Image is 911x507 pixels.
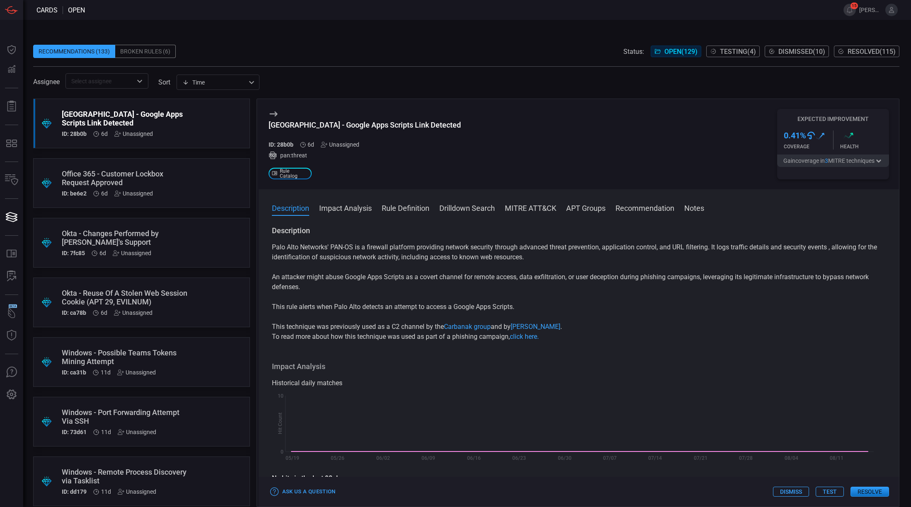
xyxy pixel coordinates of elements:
[158,78,170,86] label: sort
[269,151,461,159] div: pan:threat
[848,48,896,56] span: Resolved ( 115 )
[62,190,87,197] h5: ID: be6e2
[62,429,87,435] h5: ID: 73d61
[422,455,435,461] text: 06/09
[62,348,190,366] div: Windows - Possible Teams Tokens Mining Attempt
[816,487,844,497] button: Test
[850,2,858,9] span: 15
[101,130,108,137] span: Aug 19, 2025 8:57 AM
[319,203,372,212] button: Impact Analysis
[277,413,283,435] text: Hit Count
[773,487,809,497] button: Dismiss
[114,190,153,197] div: Unassigned
[62,408,190,425] div: Windows - Port Forwarding Attempt Via SSH
[850,487,889,497] button: Resolve
[62,488,87,495] h5: ID: dd179
[272,378,886,388] div: Historical daily matches
[62,468,190,485] div: Windows - Remote Process Discovery via Tasklist
[36,6,58,14] span: Cards
[118,488,156,495] div: Unassigned
[784,455,798,461] text: 08/04
[784,144,833,150] div: Coverage
[439,203,495,212] button: Drilldown Search
[101,309,107,316] span: Aug 19, 2025 8:57 AM
[117,369,156,376] div: Unassigned
[2,385,22,405] button: Preferences
[33,45,115,58] div: Recommendations (133)
[664,48,698,56] span: Open ( 129 )
[2,97,22,116] button: Reports
[118,429,156,435] div: Unassigned
[511,323,560,331] a: [PERSON_NAME]
[62,309,86,316] h5: ID: ca78b
[272,226,886,236] h3: Description
[99,250,106,256] span: Aug 19, 2025 8:57 AM
[840,144,889,150] div: Health
[114,130,153,137] div: Unassigned
[115,45,176,58] div: Broken Rules (6)
[182,78,246,87] div: Time
[62,169,190,187] div: Office 365 - Customer Lockbox Request Approved
[114,309,153,316] div: Unassigned
[101,369,111,376] span: Aug 14, 2025 5:08 AM
[286,455,299,461] text: 05/19
[382,203,429,212] button: Rule Definition
[510,333,539,340] a: click here.
[331,455,344,461] text: 05/26
[272,302,886,312] p: This rule alerts when Palo Alto detects an attempt to access a Google Apps Scripts.
[2,170,22,190] button: Inventory
[505,203,556,212] button: MITRE ATT&CK
[272,242,886,262] p: Palo Alto Networks' PAN-OS is a firewall platform providing network security through advanced thr...
[512,455,526,461] text: 06/23
[566,203,606,212] button: APT Groups
[2,60,22,80] button: Detections
[68,6,85,14] span: open
[62,130,87,137] h5: ID: 28b0b
[720,48,756,56] span: Testing ( 4 )
[278,393,283,399] text: 10
[693,455,707,461] text: 07/21
[62,369,86,376] h5: ID: ca31b
[272,272,886,292] p: An attacker might abuse Google Apps Scripts as a covert channel for remote access, data exfiltrat...
[834,46,899,57] button: Resolved(115)
[2,133,22,153] button: MITRE - Detection Posture
[68,76,132,86] input: Select assignee
[778,48,825,56] span: Dismissed ( 10 )
[623,48,644,56] span: Status:
[272,322,886,332] p: This technique was previously used as a C2 channel by the and by .
[376,455,390,461] text: 06/02
[281,449,283,455] text: 0
[2,303,22,323] button: Wingman
[321,141,359,148] div: Unassigned
[62,110,190,127] div: Palo Alto - Google Apps Scripts Link Detected
[2,362,22,382] button: Ask Us A Question
[557,455,571,461] text: 06/30
[280,169,308,179] span: Rule Catalog
[859,7,882,13] span: [PERSON_NAME].[PERSON_NAME]
[33,78,60,86] span: Assignee
[706,46,760,57] button: Testing(4)
[134,75,145,87] button: Open
[467,455,480,461] text: 06/16
[2,326,22,345] button: Threat Intelligence
[739,455,753,461] text: 07/28
[603,455,616,461] text: 07/07
[2,40,22,60] button: Dashboard
[2,266,22,286] button: ALERT ANALYSIS
[101,429,111,435] span: Aug 14, 2025 5:08 AM
[269,485,338,498] button: Ask Us a Question
[651,46,701,57] button: Open(129)
[444,323,491,331] a: Carbanak group
[62,289,190,306] div: Okta - Reuse Of A Stolen Web Session Cookie (APT 29, EVILNUM)
[101,190,108,197] span: Aug 19, 2025 8:57 AM
[648,455,662,461] text: 07/14
[101,488,111,495] span: Aug 14, 2025 5:08 AM
[113,250,151,256] div: Unassigned
[308,141,314,148] span: Aug 19, 2025 8:57 AM
[62,229,190,246] div: Okta - Changes Performed by Okta's Support
[825,157,828,164] span: 3
[269,141,293,148] h5: ID: 28b0b
[272,203,309,212] button: Description
[615,203,674,212] button: Recommendation
[777,155,889,167] button: Gaincoverage in3MITRE techniques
